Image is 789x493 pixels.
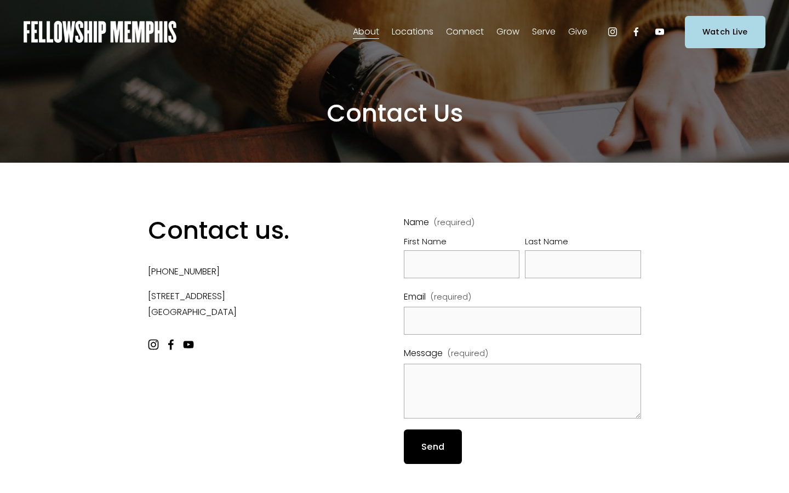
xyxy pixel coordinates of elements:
[568,23,587,41] a: folder dropdown
[392,24,433,40] span: Locations
[148,339,159,350] a: Instagram
[148,289,342,320] p: [STREET_ADDRESS] [GEOGRAPHIC_DATA]
[404,235,520,250] div: First Name
[496,23,519,41] a: folder dropdown
[434,219,474,226] span: (required)
[568,24,587,40] span: Give
[353,24,379,40] span: About
[183,339,194,350] a: YouTube
[353,23,379,41] a: folder dropdown
[607,26,618,37] a: Instagram
[654,26,665,37] a: YouTube
[148,215,342,246] h2: Contact us.
[404,289,426,305] span: Email
[24,21,176,43] img: Fellowship Memphis
[525,235,641,250] div: Last Name
[404,429,462,464] button: SendSend
[148,98,641,129] h2: Contact Us
[404,346,443,362] span: Message
[421,440,444,453] span: Send
[165,339,176,350] a: Facebook
[448,347,488,361] span: (required)
[148,264,342,280] p: [PHONE_NUMBER]
[446,23,484,41] a: folder dropdown
[496,24,519,40] span: Grow
[685,16,765,48] a: Watch Live
[631,26,642,37] a: Facebook
[404,215,429,231] span: Name
[392,23,433,41] a: folder dropdown
[431,290,471,305] span: (required)
[532,23,556,41] a: folder dropdown
[532,24,556,40] span: Serve
[446,24,484,40] span: Connect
